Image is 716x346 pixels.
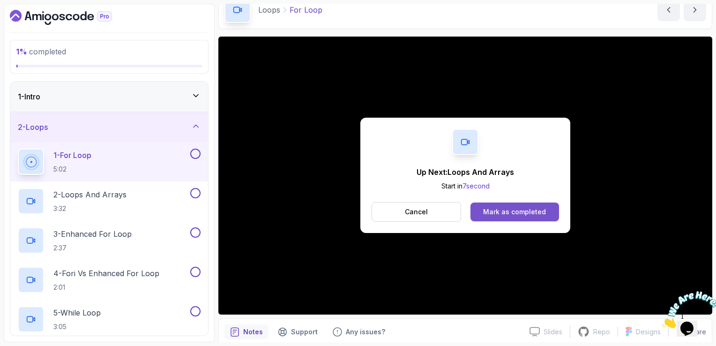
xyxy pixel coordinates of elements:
[18,306,201,332] button: 5-While Loop3:05
[10,112,208,142] button: 2-Loops
[53,307,101,318] p: 5 - While Loop
[258,4,280,15] p: Loops
[18,267,201,293] button: 4-Fori vs Enhanced For Loop2:01
[4,4,62,41] img: Chat attention grabber
[16,47,66,56] span: completed
[224,324,268,339] button: notes button
[405,207,428,217] p: Cancel
[462,182,490,190] span: 7 second
[53,165,91,174] p: 5:02
[593,327,610,337] p: Repo
[10,82,208,112] button: 1-Intro
[53,228,132,240] p: 3 - Enhanced For Loop
[53,322,101,331] p: 3:05
[10,10,134,25] a: Dashboard
[272,324,323,339] button: Support button
[53,243,132,253] p: 2:37
[53,204,127,213] p: 3:32
[658,287,716,332] iframe: chat widget
[290,4,322,15] p: For Loop
[18,227,201,254] button: 3-Enhanced For Loop2:37
[18,91,40,102] h3: 1 - Intro
[18,188,201,214] button: 2-Loops And Arrays3:32
[291,327,318,337] p: Support
[4,4,7,12] span: 1
[346,327,385,337] p: Any issues?
[16,47,27,56] span: 1 %
[53,268,159,279] p: 4 - Fori vs Enhanced For Loop
[243,327,263,337] p: Notes
[53,283,159,292] p: 2:01
[18,149,201,175] button: 1-For Loop5:02
[327,324,391,339] button: Feedback button
[218,37,712,315] iframe: 1 - For Loop
[53,189,127,200] p: 2 - Loops And Arrays
[636,327,661,337] p: Designs
[417,181,514,191] p: Start in
[18,121,48,133] h3: 2 - Loops
[470,203,559,221] button: Mark as completed
[417,166,514,178] p: Up Next: Loops And Arrays
[53,150,91,161] p: 1 - For Loop
[483,207,546,217] div: Mark as completed
[372,202,461,222] button: Cancel
[544,327,562,337] p: Slides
